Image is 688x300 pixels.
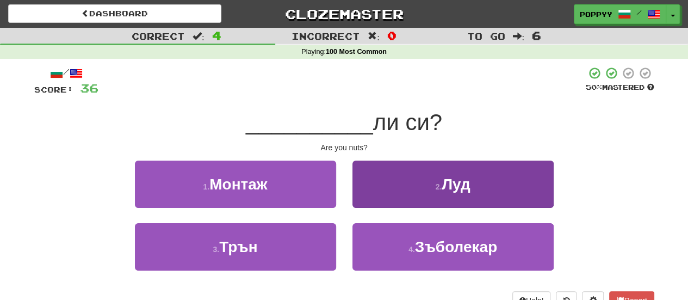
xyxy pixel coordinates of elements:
[326,48,387,56] strong: 100 Most Common
[34,66,98,80] div: /
[467,30,505,41] span: To go
[586,83,654,93] div: Mastered
[436,182,442,191] small: 2 .
[586,83,602,91] span: 50 %
[132,30,185,41] span: Correct
[442,176,470,193] span: Луд
[209,176,267,193] span: Монтаж
[512,32,524,41] span: :
[636,9,642,16] span: /
[212,29,221,42] span: 4
[415,238,497,255] span: Зъболекар
[580,9,612,19] span: poppyy
[238,4,451,23] a: Clozemaster
[135,161,336,208] button: 1.Монтаж
[8,4,221,23] a: Dashboard
[387,29,396,42] span: 0
[80,81,98,95] span: 36
[219,238,257,255] span: Трън
[352,223,554,271] button: 4.Зъболекар
[34,85,73,94] span: Score:
[574,4,666,24] a: poppyy /
[292,30,360,41] span: Incorrect
[368,32,380,41] span: :
[408,245,415,254] small: 4 .
[34,142,654,153] div: Are you nuts?
[246,109,373,135] span: __________
[352,161,554,208] button: 2.Луд
[135,223,336,271] button: 3.Трън
[203,182,209,191] small: 1 .
[373,109,442,135] span: ли си?
[213,245,219,254] small: 3 .
[532,29,541,42] span: 6
[193,32,204,41] span: :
